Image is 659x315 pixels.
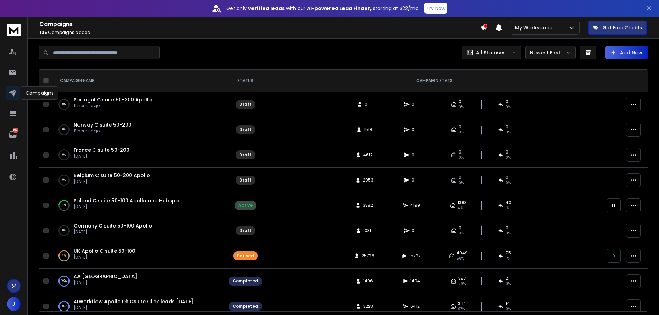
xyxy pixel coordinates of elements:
div: Paused [237,253,254,259]
span: 2953 [363,177,373,183]
span: 0% [506,180,511,186]
a: France C suite 50-200 [74,147,129,154]
span: 3382 [363,203,373,208]
span: 0% [459,130,464,135]
td: 0%Norway C suite 50-20011 hours ago [52,117,225,142]
span: 0 % [506,281,511,287]
span: 0 [459,99,461,104]
th: CAMPAIGN NAME [52,70,225,92]
a: UK Apollo C suite 50-100 [74,248,135,254]
button: J [7,297,21,311]
span: 1494 [410,278,420,284]
p: My Workspace [515,24,555,31]
p: Campaigns added [39,30,480,35]
span: 0 [412,152,419,158]
p: 11 hours ago [74,103,152,109]
p: [DATE] [74,179,150,184]
p: 0 % [62,177,66,184]
p: All Statuses [476,49,506,56]
span: 1518 [364,127,372,132]
span: 2 [506,276,508,281]
span: 1 % [506,256,509,261]
a: Norway C suite 50-200 [74,121,131,128]
p: [DATE] [74,305,193,311]
span: 41 % [458,205,463,211]
span: 105 [39,29,47,35]
p: 0 % [62,227,66,234]
div: Draft [239,177,251,183]
a: AIWorkflow Apollo Dk Csuite Click leads [DATE] [74,298,193,305]
span: 0 [459,175,461,180]
span: 0% [506,130,511,135]
span: 0% [459,104,464,110]
p: Get only with our starting at $22/mo [226,5,419,12]
td: 0%France C suite 50-200[DATE] [52,142,225,168]
span: 0 [506,149,509,155]
p: 11 hours ago [74,128,131,134]
img: logo [7,24,21,36]
button: Get Free Credits [588,21,647,35]
span: 14 [506,301,510,306]
a: Portugal C suite 50-200 Apollo [74,96,152,103]
span: 1383 [458,200,467,205]
span: 3114 [458,301,466,306]
span: 1 % [506,205,509,211]
a: Poland C suite 50-100 Apollo and Hubspot [74,197,181,204]
span: 0% [506,104,511,110]
span: 0 [412,127,419,132]
p: 100 % [61,303,67,310]
span: 1496 [363,278,373,284]
span: 40 [506,200,511,205]
p: [DATE] [74,280,137,285]
button: Newest First [525,46,576,59]
p: 0 % [62,101,66,108]
p: 41 % [62,252,66,259]
span: 0 [365,102,372,107]
p: Try Now [426,5,445,12]
span: 0 % [506,306,511,312]
span: 4949 [457,250,468,256]
td: 0%Portugal C suite 50-200 Apollo11 hours ago [52,92,225,117]
span: 97 % [458,306,465,312]
span: 75 [506,250,511,256]
p: 100 % [61,278,67,285]
span: 0% [459,180,464,186]
a: 550 [6,128,20,141]
p: [DATE] [74,229,152,235]
span: 0 [459,225,461,231]
td: 100%AA [GEOGRAPHIC_DATA][DATE] [52,269,225,294]
span: 0 [459,124,461,130]
span: 0 [506,175,509,180]
span: 4199 [410,203,420,208]
a: Germany C suite 50-100 Apollo [74,222,152,229]
div: Draft [239,127,251,132]
span: 0% [506,231,511,236]
td: 0%Germany C suite 50-100 Apollo[DATE] [52,218,225,243]
span: 56 % [457,256,464,261]
strong: verified leads [248,5,285,12]
div: Active [238,203,253,208]
span: 0 [506,225,509,231]
p: [DATE] [74,254,135,260]
span: 3223 [363,304,373,309]
span: 0% [459,155,464,160]
p: [DATE] [74,204,181,210]
span: 0 [412,228,419,233]
iframe: Intercom live chat [634,291,650,308]
td: 0%Belgium C suite 50-200 Apollo[DATE] [52,168,225,193]
span: 0 [506,124,509,130]
th: CAMPAIGN STATS [266,70,603,92]
a: Belgium C suite 50-200 Apollo [74,172,150,179]
span: 26 % [458,281,466,287]
span: 0 [412,177,419,183]
span: AA [GEOGRAPHIC_DATA] [74,273,137,280]
p: 0 % [62,126,66,133]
